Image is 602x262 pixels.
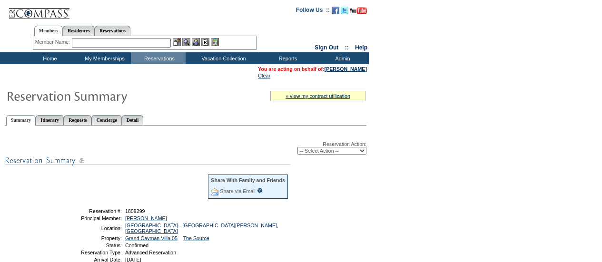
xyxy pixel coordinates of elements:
img: View [182,38,190,46]
img: Become our fan on Facebook [332,7,339,14]
span: Confirmed [125,243,148,248]
a: Clear [258,73,270,78]
a: Grand Cayman Villa 05 [125,235,178,241]
img: Reservaton Summary [6,86,197,105]
a: Share via Email [220,188,256,194]
img: Follow us on Twitter [341,7,348,14]
a: Members [34,26,63,36]
a: [GEOGRAPHIC_DATA] - [GEOGRAPHIC_DATA][PERSON_NAME], [GEOGRAPHIC_DATA] [125,223,278,234]
a: Follow us on Twitter [341,10,348,15]
td: Property: [54,235,122,241]
td: Follow Us :: [296,6,330,17]
img: subTtlResSummary.gif [5,155,290,166]
a: Help [355,44,367,51]
td: Admin [314,52,369,64]
td: Principal Member: [54,215,122,221]
a: Requests [64,115,91,125]
td: Reservation #: [54,208,122,214]
td: Status: [54,243,122,248]
td: Vacation Collection [186,52,259,64]
div: Member Name: [35,38,72,46]
td: Reservations [131,52,186,64]
td: Home [21,52,76,64]
a: » view my contract utilization [286,93,350,99]
a: The Source [183,235,209,241]
a: Detail [122,115,144,125]
a: Become our fan on Facebook [332,10,339,15]
a: Summary [6,115,36,126]
td: My Memberships [76,52,131,64]
td: Location: [54,223,122,234]
td: Reservation Type: [54,250,122,255]
img: Reservations [201,38,209,46]
a: Itinerary [36,115,64,125]
img: Subscribe to our YouTube Channel [350,7,367,14]
span: Advanced Reservation [125,250,176,255]
a: Residences [63,26,95,36]
a: Sign Out [315,44,338,51]
span: 1809299 [125,208,145,214]
a: Concierge [91,115,121,125]
img: Impersonate [192,38,200,46]
td: Reports [259,52,314,64]
a: Subscribe to our YouTube Channel [350,10,367,15]
div: Reservation Action: [5,141,366,155]
span: You are acting on behalf of: [258,66,367,72]
img: b_edit.gif [173,38,181,46]
a: [PERSON_NAME] [125,215,167,221]
span: :: [345,44,349,51]
img: b_calculator.gif [211,38,219,46]
a: [PERSON_NAME] [325,66,367,72]
a: Reservations [95,26,130,36]
div: Share With Family and Friends [211,177,285,183]
input: What is this? [257,188,263,193]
